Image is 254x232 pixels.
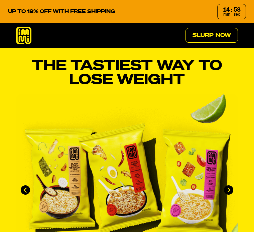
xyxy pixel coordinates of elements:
[185,28,238,43] a: Slurp Now
[234,12,240,17] span: sec
[223,7,230,13] div: 14
[231,7,232,13] div: :
[8,9,115,15] p: UP TO 18% OFF WITH FREE SHIPPING
[223,12,230,17] span: min
[21,185,30,195] button: Go to last slide
[224,185,233,195] button: Next slide
[16,59,238,87] h1: THE TASTIEST WAY TO LOSE WEIGHT
[234,7,240,13] div: 58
